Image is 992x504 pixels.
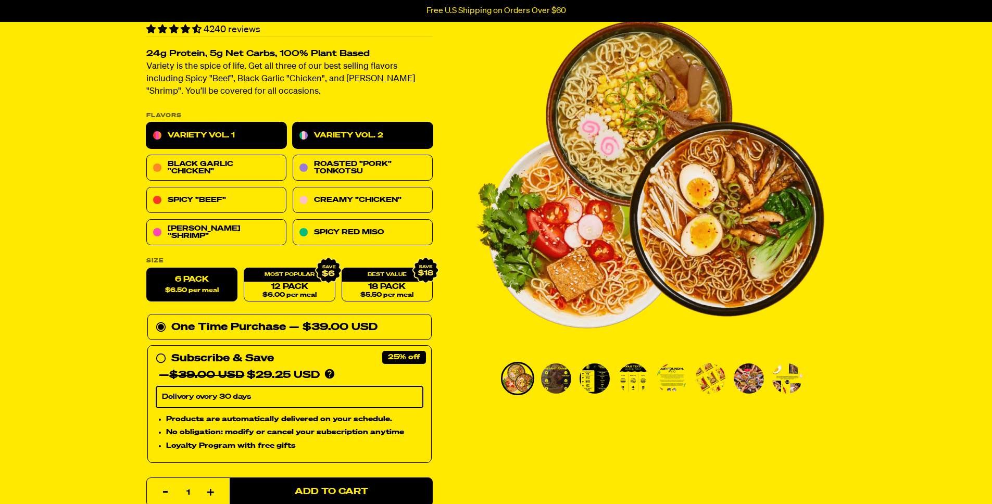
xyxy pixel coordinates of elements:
div: — $29.25 USD [159,367,320,384]
li: Go to slide 1 [501,362,534,395]
img: Variety Vol. 1 [657,363,687,394]
a: Black Garlic "Chicken" [146,155,286,181]
label: Size [146,258,433,264]
span: 4.55 stars [146,25,204,34]
span: $5.50 per meal [360,292,413,299]
li: Go to slide 7 [732,362,765,395]
p: Free U.S Shipping on Orders Over $60 [426,6,566,16]
a: Spicy "Beef" [146,187,286,213]
select: Subscribe & Save —$39.00 USD$29.25 USD Products are automatically delivered on your schedule. No ... [156,386,423,408]
span: 4240 reviews [204,25,260,34]
a: Variety Vol. 2 [293,123,433,149]
li: No obligation: modify or cancel your subscription anytime [166,427,423,438]
li: Loyalty Program with free gifts [166,440,423,452]
img: Variety Vol. 1 [772,363,802,394]
label: 6 Pack [146,268,237,302]
h2: 24g Protein, 5g Net Carbs, 100% Plant Based [146,50,433,59]
li: Go to slide 4 [617,362,650,395]
a: Roasted "Pork" Tonkotsu [293,155,433,181]
div: — $39.00 USD [289,319,378,336]
img: Variety Vol. 1 [580,363,610,394]
li: Go to slide 2 [539,362,573,395]
div: One Time Purchase [156,319,423,336]
li: Go to slide 6 [694,362,727,395]
a: 12 Pack$6.00 per meal [244,268,335,302]
a: [PERSON_NAME] "Shrimp" [146,220,286,246]
li: Go to slide 8 [771,362,804,395]
li: Products are automatically delivered on your schedule. [166,413,423,425]
iframe: Marketing Popup [5,456,110,499]
li: Go to slide 3 [578,362,611,395]
span: Add to Cart [294,488,368,497]
del: $39.00 USD [169,370,244,381]
li: Go to slide 5 [655,362,688,395]
a: Variety Vol. 1 [146,123,286,149]
p: Flavors [146,113,433,119]
div: PDP main carousel thumbnails [475,362,825,395]
a: Spicy Red Miso [293,220,433,246]
span: $6.50 per meal [165,287,219,294]
span: $6.00 per meal [262,292,316,299]
img: Variety Vol. 1 [541,363,571,394]
a: 18 Pack$5.50 per meal [341,268,432,302]
img: Variety Vol. 1 [734,363,764,394]
p: Variety is the spice of life. Get all three of our best selling flavors including Spicy "Beef", B... [146,61,433,98]
a: Creamy "Chicken" [293,187,433,213]
div: Subscribe & Save [171,350,274,367]
img: Variety Vol. 1 [618,363,648,394]
img: Variety Vol. 1 [503,363,533,394]
img: Variety Vol. 1 [695,363,725,394]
